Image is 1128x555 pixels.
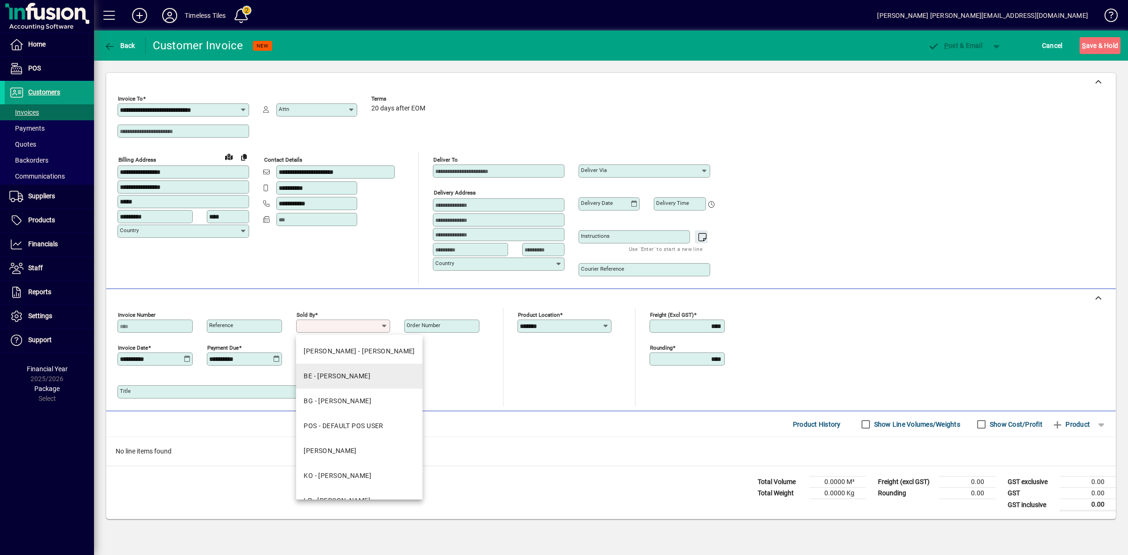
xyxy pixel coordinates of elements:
span: Home [28,40,46,48]
mat-label: Country [120,227,139,234]
div: Timeless Tiles [185,8,226,23]
a: Invoices [5,104,94,120]
a: Settings [5,305,94,328]
a: Staff [5,257,94,280]
td: Total Volume [753,477,809,488]
span: POS [28,64,41,72]
span: Products [28,216,55,224]
span: Product History [793,417,841,432]
mat-label: Rounding [650,344,673,351]
td: GST exclusive [1003,477,1059,488]
mat-label: Deliver via [581,167,607,173]
span: Product [1052,417,1090,432]
a: Backorders [5,152,94,168]
mat-label: Order number [407,322,440,328]
a: Quotes [5,136,94,152]
mat-option: BE - BEN JOHNSTON [296,364,423,389]
div: POS - DEFAULT POS USER [304,421,384,431]
mat-label: Reference [209,322,233,328]
mat-label: Freight (excl GST) [650,312,694,318]
div: Customer Invoice [153,38,243,53]
span: Financials [28,240,58,248]
button: Product [1047,416,1095,433]
span: Terms [371,96,428,102]
a: Home [5,33,94,56]
td: Freight (excl GST) [873,477,939,488]
mat-option: BJ - BARRY JOHNSTON [296,339,423,364]
mat-label: Attn [279,106,289,112]
span: Back [104,42,135,49]
td: 0.0000 M³ [809,477,866,488]
mat-label: Deliver To [433,156,458,163]
span: Payments [9,125,45,132]
mat-label: Payment due [207,344,239,351]
button: Copy to Delivery address [236,149,251,164]
a: Knowledge Base [1097,2,1116,32]
mat-label: Sold by [297,312,315,318]
button: Cancel [1040,37,1065,54]
span: ave & Hold [1082,38,1118,53]
a: Support [5,328,94,352]
span: Invoices [9,109,39,116]
span: Staff [28,264,43,272]
mat-label: Invoice date [118,344,148,351]
button: Save & Hold [1080,37,1120,54]
a: Payments [5,120,94,136]
mat-hint: Use 'Enter' to start a new line [629,243,703,254]
mat-label: Delivery date [581,200,613,206]
mat-option: EJ - ELISE JOHNSTON [296,438,423,463]
app-page-header-button: Back [94,37,146,54]
a: View on map [221,149,236,164]
td: Rounding [873,488,939,499]
span: Quotes [9,141,36,148]
div: LP - [PERSON_NAME] [304,496,370,506]
div: [PERSON_NAME] [PERSON_NAME][EMAIL_ADDRESS][DOMAIN_NAME] [877,8,1088,23]
button: Add [125,7,155,24]
mat-label: Title [120,388,131,394]
div: BE - [PERSON_NAME] [304,371,370,381]
mat-option: KO - KAREN O'NEILL [296,463,423,488]
button: Product History [789,416,845,433]
span: Suppliers [28,192,55,200]
td: 0.00 [1059,488,1116,499]
div: BG - [PERSON_NAME] [304,396,371,406]
td: Total Weight [753,488,809,499]
span: Support [28,336,52,344]
span: Financial Year [27,365,68,373]
label: Show Cost/Profit [988,420,1042,429]
td: 0.00 [1059,499,1116,511]
div: [PERSON_NAME] - [PERSON_NAME] [304,346,415,356]
td: GST inclusive [1003,499,1059,511]
div: [PERSON_NAME] [304,446,357,456]
td: 0.0000 Kg [809,488,866,499]
mat-label: Country [435,260,454,266]
mat-label: Invoice number [118,312,156,318]
span: Settings [28,312,52,320]
mat-option: LP - LACHLAN PEARSON [296,488,423,513]
span: Package [34,385,60,392]
a: POS [5,57,94,80]
button: Back [102,37,138,54]
mat-label: Courier Reference [581,266,624,272]
mat-label: Delivery time [656,200,689,206]
a: Products [5,209,94,232]
a: Reports [5,281,94,304]
span: Customers [28,88,60,96]
td: 0.00 [939,477,995,488]
span: P [944,42,948,49]
span: Communications [9,172,65,180]
span: ost & Email [928,42,982,49]
span: 20 days after EOM [371,105,425,112]
td: 0.00 [1059,477,1116,488]
td: 0.00 [939,488,995,499]
mat-option: POS - DEFAULT POS USER [296,414,423,438]
label: Show Line Volumes/Weights [872,420,960,429]
mat-label: Instructions [581,233,610,239]
span: Cancel [1042,38,1063,53]
td: GST [1003,488,1059,499]
span: S [1082,42,1086,49]
div: No line items found [106,437,1116,466]
button: Post & Email [923,37,987,54]
a: Communications [5,168,94,184]
a: Financials [5,233,94,256]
